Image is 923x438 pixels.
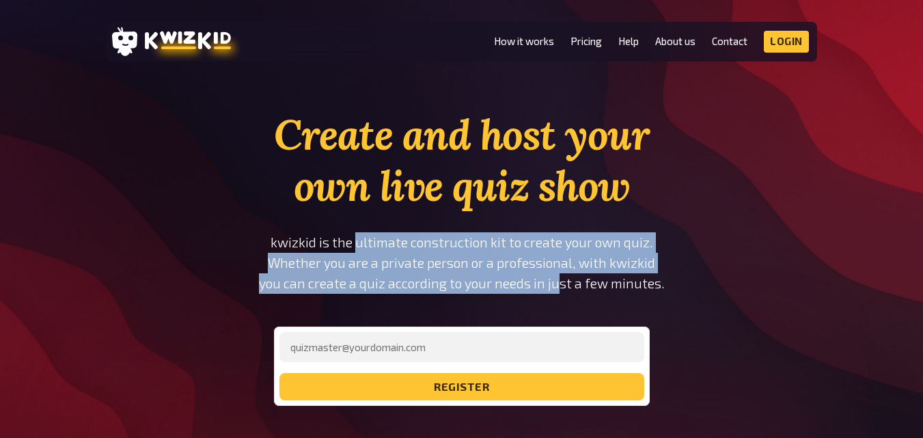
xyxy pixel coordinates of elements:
[494,36,554,47] a: How it works
[764,31,809,53] a: Login
[231,109,693,212] h1: Create and host your own live quiz show
[279,373,644,400] button: register
[618,36,639,47] a: Help
[655,36,695,47] a: About us
[712,36,747,47] a: Contact
[231,232,693,294] p: kwizkid is the ultimate construction kit to create your own quiz. Whether you are a private perso...
[570,36,602,47] a: Pricing
[279,332,644,362] input: quizmaster@yourdomain.com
